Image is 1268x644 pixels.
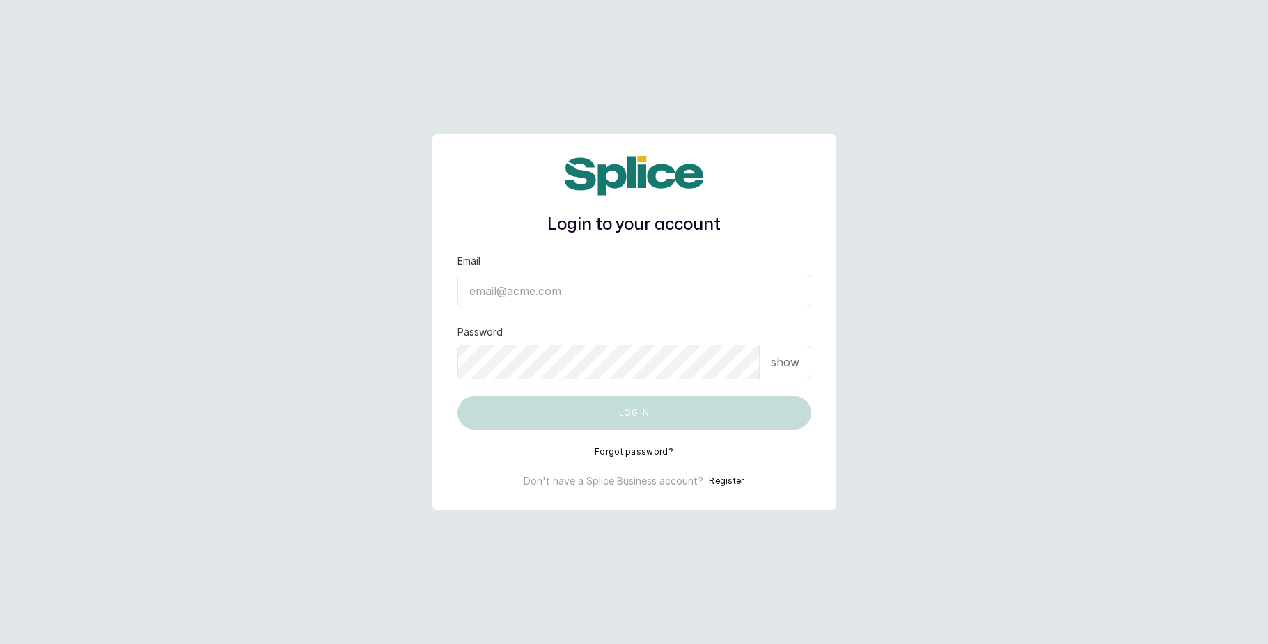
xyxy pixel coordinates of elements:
[457,274,811,308] input: email@acme.com
[457,325,503,339] label: Password
[457,254,480,268] label: Email
[524,474,703,488] p: Don't have a Splice Business account?
[595,446,673,457] button: Forgot password?
[457,212,811,237] h1: Login to your account
[709,474,744,488] button: Register
[771,354,799,370] p: show
[457,396,811,430] button: Log in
